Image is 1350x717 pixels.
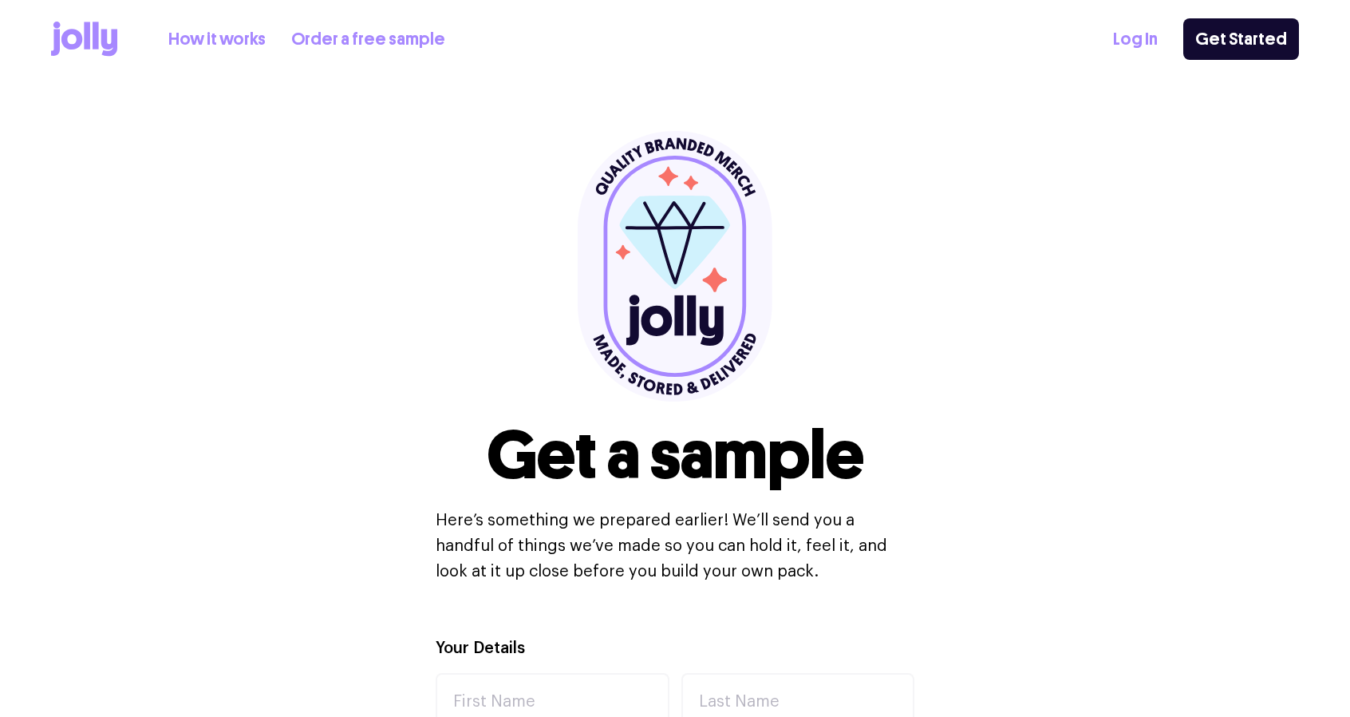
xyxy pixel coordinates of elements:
a: Order a free sample [291,26,445,53]
label: Your Details [436,637,525,660]
a: Log In [1113,26,1158,53]
a: Get Started [1183,18,1299,60]
p: Here’s something we prepared earlier! We’ll send you a handful of things we’ve made so you can ho... [436,508,914,584]
h1: Get a sample [487,422,864,489]
a: How it works [168,26,266,53]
